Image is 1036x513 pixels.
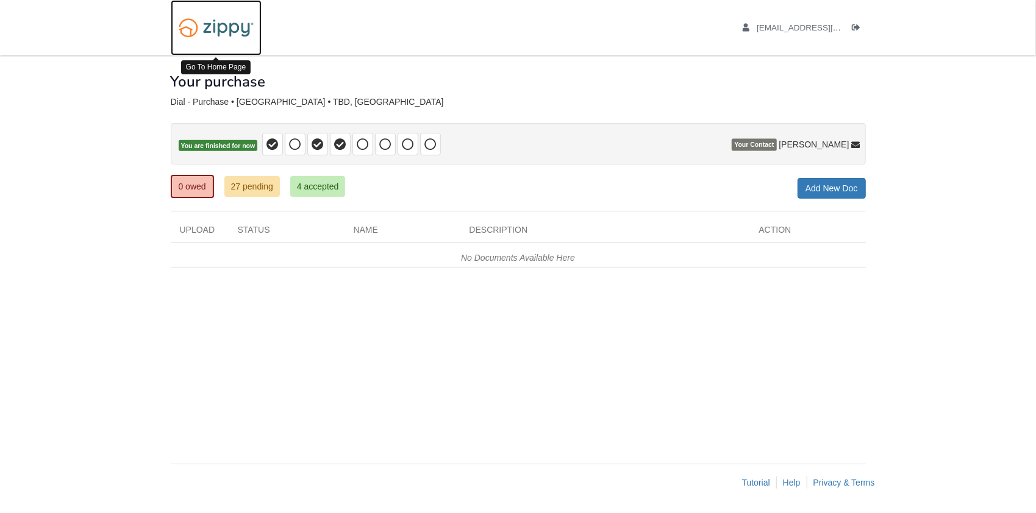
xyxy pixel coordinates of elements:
[743,23,897,35] a: edit profile
[181,60,251,74] div: Go To Home Page
[290,176,346,197] a: 4 accepted
[742,478,770,487] a: Tutorial
[461,253,575,263] em: No Documents Available Here
[171,74,266,90] h1: Your purchase
[229,224,345,242] div: Status
[750,224,866,242] div: Action
[779,139,849,151] span: [PERSON_NAME]
[783,478,801,487] a: Help
[798,178,866,199] a: Add New Doc
[171,224,229,242] div: Upload
[460,224,750,242] div: Description
[171,175,214,198] a: 0 owed
[179,140,258,152] span: You are finished for now
[224,176,280,197] a: 27 pending
[852,23,866,35] a: Log out
[345,224,460,242] div: Name
[732,139,776,151] span: Your Contact
[757,23,896,32] span: crdial20@gmail.com
[813,478,875,487] a: Privacy & Terms
[171,97,866,107] div: Dial - Purchase • [GEOGRAPHIC_DATA] • TBD, [GEOGRAPHIC_DATA]
[171,12,262,43] img: Logo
